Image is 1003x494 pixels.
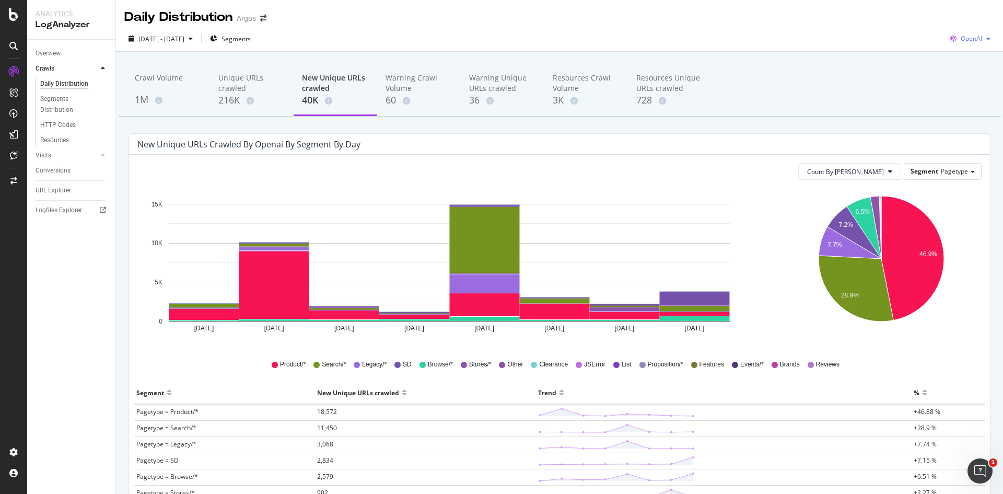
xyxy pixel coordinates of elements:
span: Stores/* [469,360,492,369]
iframe: Intercom live chat [967,458,993,484]
span: Pagetype [941,167,968,176]
span: 2,834 [317,456,333,465]
text: [DATE] [614,325,634,332]
button: Count By [PERSON_NAME] [798,163,901,180]
span: 1 [989,458,997,467]
span: Pagetype = Product/* [136,407,199,416]
div: Argos [237,13,256,24]
button: [DATE] - [DATE] [124,30,197,47]
div: Resources Unique URLs crawled [636,73,703,94]
span: Proposition/* [648,360,683,369]
span: +7.15 % [914,456,937,465]
div: HTTP Codes [40,120,76,131]
a: Daily Distribution [40,78,108,89]
text: 7.7% [827,242,842,249]
div: Conversions [36,165,71,176]
span: Pagetype = Browse/* [136,472,198,481]
div: 60 [386,94,452,107]
div: arrow-right-arrow-left [260,15,266,22]
button: Segments [206,30,255,47]
span: Browse/* [428,360,453,369]
span: Segment [911,167,938,176]
text: 15K [151,201,162,208]
span: Search/* [322,360,346,369]
div: Analytics [36,8,107,19]
div: 728 [636,94,703,107]
span: Product/* [280,360,306,369]
div: New Unique URLs crawled [317,384,399,401]
span: [DATE] - [DATE] [138,35,184,43]
span: JSError [584,360,605,369]
svg: A chart. [783,188,980,345]
div: Resources Crawl Volume [553,73,620,94]
text: [DATE] [685,325,705,332]
div: Crawl Volume [135,73,202,93]
div: Warning Crawl Volume [386,73,452,94]
a: Logfiles Explorer [36,205,108,216]
text: 0 [159,318,162,325]
div: Segments Distribution [40,94,98,116]
text: [DATE] [334,325,354,332]
text: [DATE] [264,325,284,332]
span: SD [403,360,412,369]
span: Features [699,360,724,369]
div: Warning Unique URLs crawled [469,73,536,94]
div: 3K [553,94,620,107]
span: 18,572 [317,407,337,416]
span: Reviews [816,360,839,369]
span: +28.9 % [914,423,937,432]
a: Overview [36,48,108,59]
div: 40K [302,94,369,107]
span: +7.74 % [914,440,937,449]
text: 5K [155,279,162,286]
div: Visits [36,150,51,161]
button: OpenAI [946,30,995,47]
span: Pagetype = Search/* [136,423,196,432]
div: % [914,384,919,401]
span: 3,068 [317,440,333,449]
span: Events/* [740,360,764,369]
text: [DATE] [544,325,564,332]
span: Legacy/* [362,360,387,369]
text: 28.9% [841,292,858,299]
div: Unique URLs crawled [218,73,285,94]
div: LogAnalyzer [36,19,107,31]
span: Other [507,360,523,369]
div: New Unique URLs crawled [302,73,369,94]
svg: A chart. [137,188,761,345]
div: Daily Distribution [40,78,88,89]
div: 36 [469,94,536,107]
span: Brands [780,360,800,369]
a: Resources [40,135,108,146]
div: Logfiles Explorer [36,205,82,216]
div: New Unique URLs crawled by openai by Segment by Day [137,139,360,150]
a: HTTP Codes [40,120,108,131]
span: Pagetype = Legacy/* [136,440,196,449]
span: 11,450 [317,423,337,432]
a: Conversions [36,165,108,176]
div: Daily Distribution [124,8,232,26]
text: [DATE] [474,325,494,332]
div: Resources [40,135,69,146]
text: 46.9% [919,251,937,258]
text: 6.5% [855,208,870,215]
div: 216K [218,94,285,107]
span: Clearance [539,360,568,369]
div: 1M [135,93,202,107]
span: +46.88 % [914,407,940,416]
a: URL Explorer [36,185,108,196]
text: 7.2% [838,222,853,229]
div: Trend [538,384,556,401]
span: +6.51 % [914,472,937,481]
span: Segments [221,35,251,43]
a: Segments Distribution [40,94,108,116]
div: Crawls [36,63,54,74]
text: 10K [151,240,162,247]
span: OpenAI [961,34,982,43]
text: [DATE] [404,325,424,332]
a: Crawls [36,63,98,74]
a: Visits [36,150,98,161]
text: [DATE] [194,325,214,332]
